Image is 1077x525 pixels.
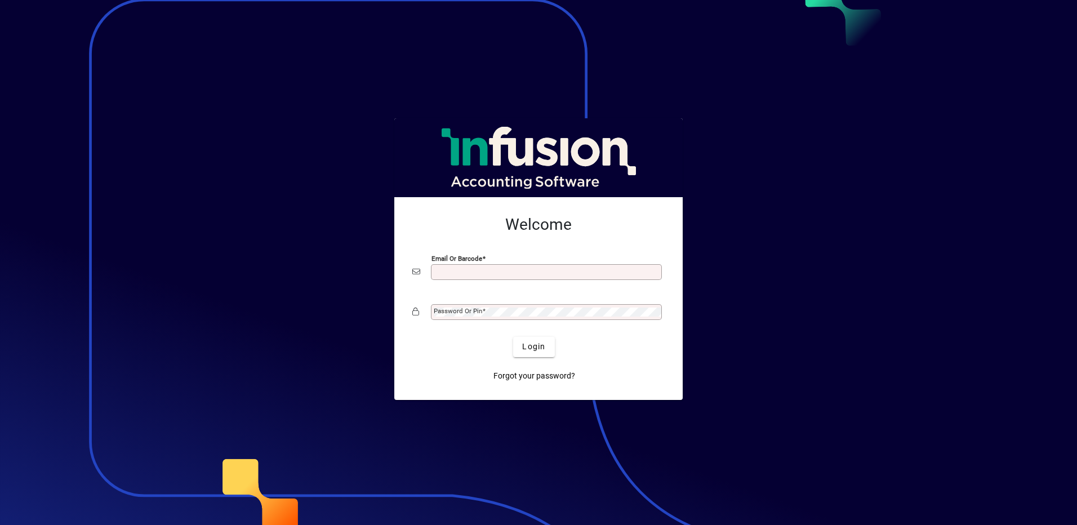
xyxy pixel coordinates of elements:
[431,254,482,262] mat-label: Email or Barcode
[434,307,482,315] mat-label: Password or Pin
[412,215,665,234] h2: Welcome
[522,341,545,353] span: Login
[489,366,580,386] a: Forgot your password?
[513,337,554,357] button: Login
[493,370,575,382] span: Forgot your password?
